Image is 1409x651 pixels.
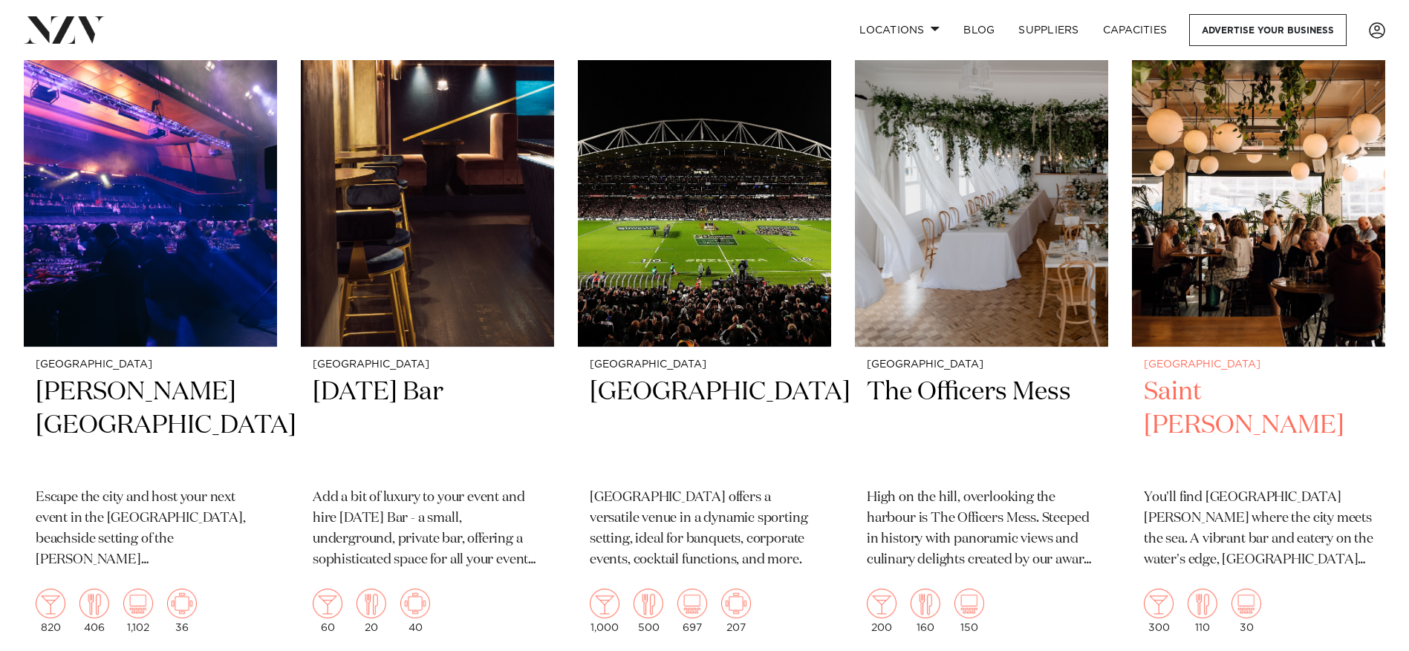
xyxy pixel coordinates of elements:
[167,589,197,633] div: 36
[1144,359,1373,370] small: [GEOGRAPHIC_DATA]
[1231,589,1261,633] div: 30
[36,589,65,618] img: cocktail.png
[357,589,386,633] div: 20
[867,359,1096,370] small: [GEOGRAPHIC_DATA]
[357,589,386,618] img: dining.png
[677,589,707,618] img: theatre.png
[590,359,819,370] small: [GEOGRAPHIC_DATA]
[36,376,265,476] h2: [PERSON_NAME][GEOGRAPHIC_DATA]
[634,589,663,633] div: 500
[1144,376,1373,476] h2: Saint [PERSON_NAME]
[951,14,1006,46] a: BLOG
[954,589,984,633] div: 150
[1091,14,1179,46] a: Capacities
[167,589,197,618] img: meeting.png
[1006,14,1090,46] a: SUPPLIERS
[36,359,265,370] small: [GEOGRAPHIC_DATA]
[590,589,619,633] div: 1,000
[313,359,542,370] small: [GEOGRAPHIC_DATA]
[400,589,430,618] img: meeting.png
[867,488,1096,571] p: High on the hill, overlooking the harbour is The Officers Mess. Steeped in history with panoramic...
[36,488,265,571] p: Escape the city and host your next event in the [GEOGRAPHIC_DATA], beachside setting of the [PERS...
[911,589,940,633] div: 160
[867,589,897,618] img: cocktail.png
[911,589,940,618] img: dining.png
[1144,488,1373,571] p: You'll find [GEOGRAPHIC_DATA][PERSON_NAME] where the city meets the sea. A vibrant bar and eatery...
[954,589,984,618] img: theatre.png
[313,488,542,571] p: Add a bit of luxury to your event and hire [DATE] Bar - a small, underground, private bar, offeri...
[313,376,542,476] h2: [DATE] Bar
[123,589,153,633] div: 1,102
[301,7,554,645] a: [GEOGRAPHIC_DATA] [DATE] Bar Add a bit of luxury to your event and hire [DATE] Bar - a small, und...
[24,16,105,43] img: nzv-logo.png
[79,589,109,618] img: dining.png
[590,488,819,571] p: [GEOGRAPHIC_DATA] offers a versatile venue in a dynamic sporting setting, ideal for banquets, cor...
[634,589,663,618] img: dining.png
[867,589,897,633] div: 200
[1189,14,1347,46] a: Advertise your business
[1188,589,1217,633] div: 110
[1144,589,1174,633] div: 300
[855,7,1108,645] a: [GEOGRAPHIC_DATA] The Officers Mess High on the hill, overlooking the harbour is The Officers Mes...
[590,376,819,476] h2: [GEOGRAPHIC_DATA]
[847,14,951,46] a: Locations
[867,376,1096,476] h2: The Officers Mess
[400,589,430,633] div: 40
[1188,589,1217,618] img: dining.png
[721,589,751,633] div: 207
[590,589,619,618] img: cocktail.png
[1144,589,1174,618] img: cocktail.png
[313,589,342,633] div: 60
[79,589,109,633] div: 406
[1231,589,1261,618] img: theatre.png
[677,589,707,633] div: 697
[123,589,153,618] img: theatre.png
[36,589,65,633] div: 820
[1132,7,1385,645] a: [GEOGRAPHIC_DATA] Saint [PERSON_NAME] You'll find [GEOGRAPHIC_DATA][PERSON_NAME] where the city m...
[721,589,751,618] img: meeting.png
[313,589,342,618] img: cocktail.png
[578,7,831,645] a: [GEOGRAPHIC_DATA] [GEOGRAPHIC_DATA] [GEOGRAPHIC_DATA] offers a versatile venue in a dynamic sport...
[24,7,277,645] a: [GEOGRAPHIC_DATA] [PERSON_NAME][GEOGRAPHIC_DATA] Escape the city and host your next event in the ...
